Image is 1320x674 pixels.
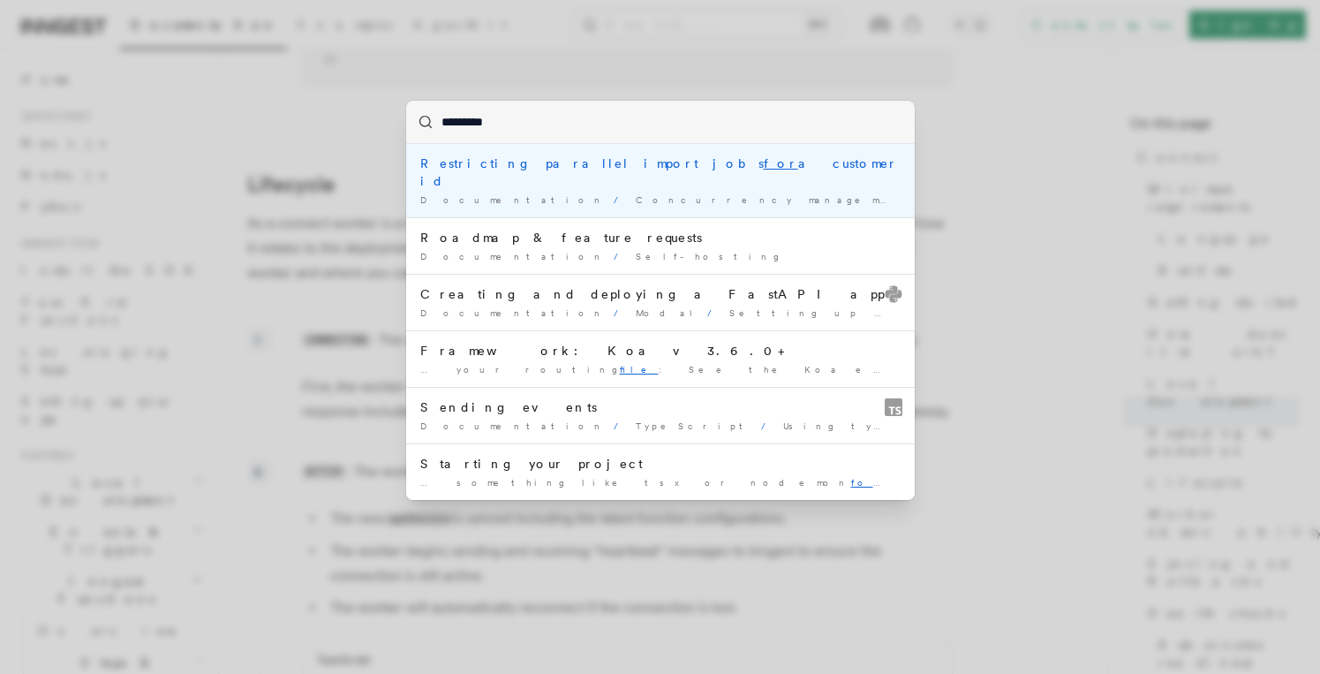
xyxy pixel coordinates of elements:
[614,307,629,318] span: /
[420,251,607,261] span: Documentation
[420,420,607,431] span: Documentation
[420,155,901,190] div: Restricting parallel import jobs a customer id
[420,455,901,473] div: Starting your project
[420,194,607,205] span: Documentation
[420,229,901,246] div: Roadmap & feature requests
[636,251,781,261] span: Self-hosting
[783,420,915,431] span: Using types
[614,251,629,261] span: /
[620,364,659,375] mark: file
[636,194,924,205] span: Concurrency management
[636,420,754,431] span: TypeScript
[707,307,722,318] span: /
[851,477,894,488] mark: for
[761,420,776,431] span: /
[636,307,700,318] span: Modal
[420,363,901,376] div: … your routing : See the Koa example more information.
[420,476,901,489] div: … something like tsx or nodemon automatically restarting on …
[764,156,798,170] mark: for
[614,194,629,205] span: /
[420,398,901,416] div: Sending events
[420,285,901,303] div: Creating and deploying a FastAPI app
[420,342,901,360] div: Framework: Koa v3.6.0+
[420,307,607,318] span: Documentation
[729,307,1265,318] span: Setting up your development environment
[614,420,629,431] span: /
